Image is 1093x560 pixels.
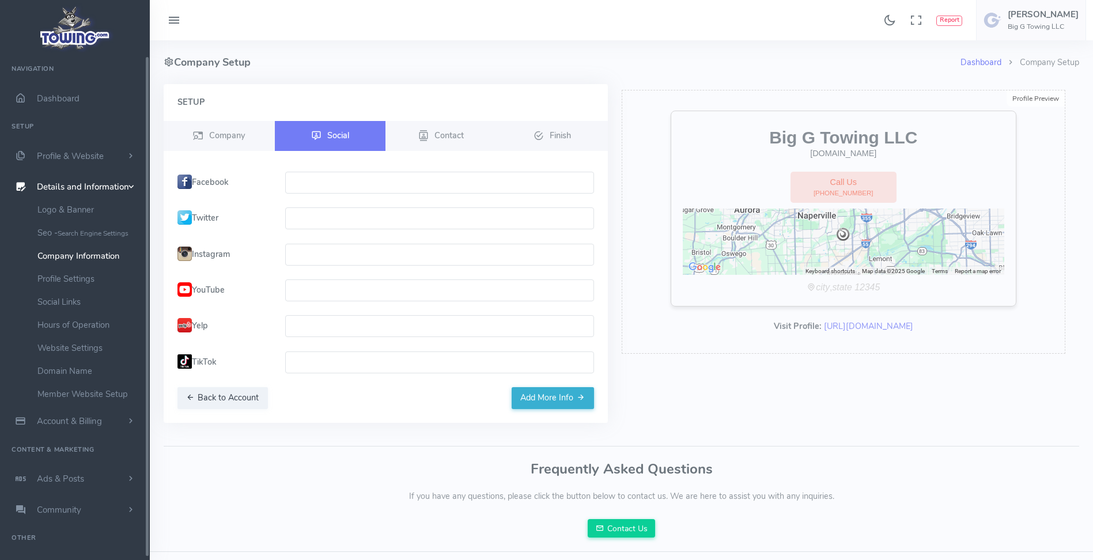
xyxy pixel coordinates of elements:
button: Keyboard shortcuts [805,267,855,275]
div: Profile Preview [1007,90,1065,107]
a: Member Website Setup [29,383,150,406]
span: [PHONE_NUMBER] [814,188,873,198]
label: TikTok [171,351,278,373]
i: city [816,282,830,292]
h3: Frequently Asked Questions [164,461,1079,476]
img: user-image [984,11,1002,29]
label: Instagram [171,244,278,266]
a: Report a map error [955,268,1001,274]
b: Visit Profile: [774,320,822,332]
img: YouTubeIcon.png [177,282,192,297]
div: [DOMAIN_NAME] [683,147,1004,160]
img: logo [36,3,114,52]
a: Hours of Operation [29,313,150,336]
span: Community [37,504,81,516]
a: Logo & Banner [29,198,150,221]
a: Profile Settings [29,267,150,290]
a: Company Information [29,244,150,267]
p: If you have any questions, please click the button below to contact us. We are here to assist you... [164,490,1079,503]
span: Finish [550,129,571,141]
img: fb.png [177,175,192,189]
span: Company [209,129,245,141]
li: Company Setup [1001,56,1079,69]
small: Search Engine Settings [58,229,128,238]
a: Social Links [29,290,150,313]
label: Yelp [171,315,278,337]
a: Contact Us [588,519,656,538]
a: Seo -Search Engine Settings [29,221,150,244]
h2: Big G Towing LLC [683,128,1004,147]
label: Facebook [171,172,278,194]
a: [URL][DOMAIN_NAME] [824,320,913,332]
button: Back to Account [177,387,268,409]
label: Twitter [171,207,278,229]
a: Open this area in Google Maps (opens a new window) [686,260,724,275]
iframe: Conversations [999,445,1093,560]
a: Terms (opens in new tab) [932,268,948,274]
i: state [832,282,852,292]
span: Dashboard [37,93,80,104]
a: Website Settings [29,336,150,360]
img: tiktok.png [177,354,192,369]
img: Google [686,260,724,275]
a: Dashboard [960,56,1001,68]
span: Contact [434,129,464,141]
button: Add More Info [512,387,594,409]
label: YouTube [171,279,278,301]
div: , [683,281,1004,294]
span: Map data ©2025 Google [862,268,925,274]
a: Domain Name [29,360,150,383]
h6: Big G Towing LLC [1008,23,1079,31]
span: Profile & Website [37,150,104,162]
h4: Company Setup [164,40,960,84]
img: twit.png [177,210,192,225]
button: Report [936,16,962,26]
img: Yelp.png [177,318,192,332]
span: Account & Billing [37,415,102,427]
span: Social [327,129,349,141]
h4: Setup [177,98,594,107]
span: Details and Information [37,181,129,193]
span: Ads & Posts [37,473,84,485]
a: Call Us[PHONE_NUMBER] [791,172,897,203]
h5: [PERSON_NAME] [1008,10,1079,19]
i: 12345 [854,282,880,292]
img: insta.png [177,247,192,261]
